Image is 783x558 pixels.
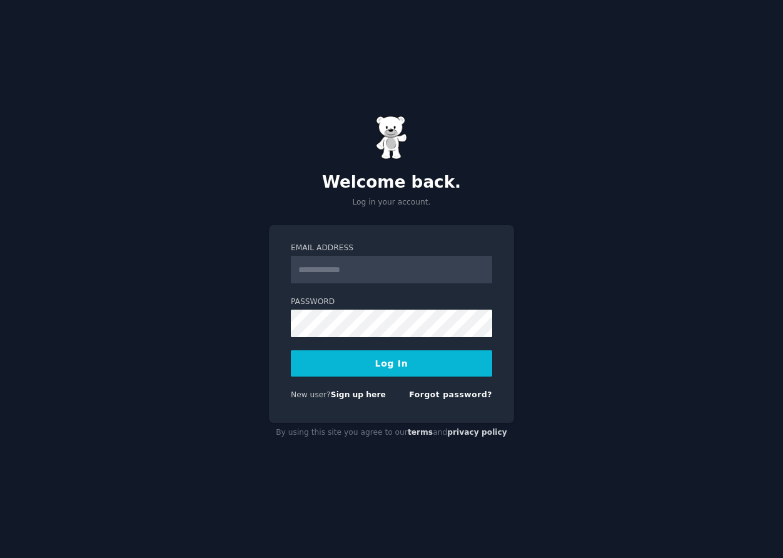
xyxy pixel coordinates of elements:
a: terms [408,428,433,437]
div: By using this site you agree to our and [269,423,514,443]
a: Sign up here [331,390,386,399]
p: Log in your account. [269,197,514,208]
a: privacy policy [447,428,507,437]
span: New user? [291,390,331,399]
label: Email Address [291,243,492,254]
h2: Welcome back. [269,173,514,193]
img: Gummy Bear [376,116,407,160]
label: Password [291,297,492,308]
a: Forgot password? [409,390,492,399]
button: Log In [291,350,492,377]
